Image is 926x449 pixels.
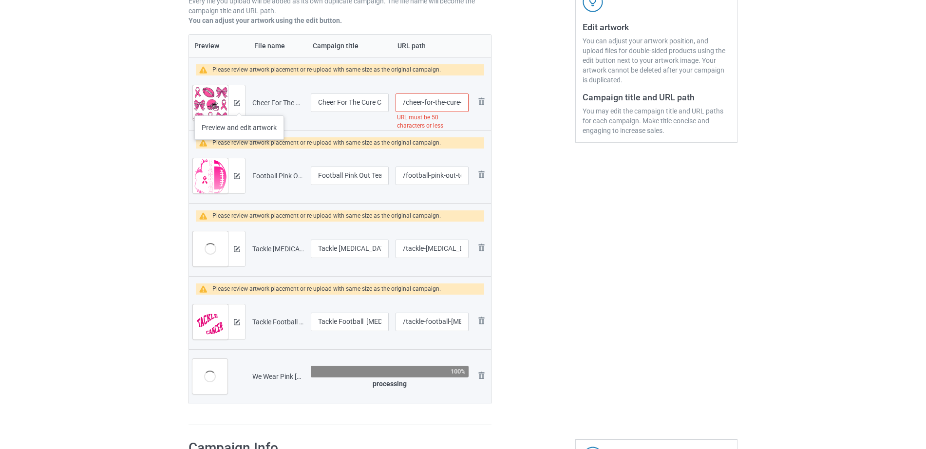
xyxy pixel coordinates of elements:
div: You can adjust your artwork position, and upload files for double-sided products using the edit b... [583,36,730,85]
img: warning [199,212,212,220]
div: We Wear Pink [MEDICAL_DATA] Football.png [252,372,304,381]
th: Campaign title [307,35,392,57]
h3: Campaign title and URL path [583,92,730,103]
div: processing [311,379,469,389]
div: 100% [451,368,466,374]
div: Tackle [MEDICAL_DATA] Awareness Football.png [252,244,304,254]
th: Preview [189,35,249,57]
b: You can adjust your artwork using the edit button. [189,17,342,24]
img: svg+xml;base64,PD94bWwgdmVyc2lvbj0iMS4wIiBlbmNvZGluZz0iVVRGLTgiPz4KPHN2ZyB3aWR0aD0iMTRweCIgaGVpZ2... [234,100,240,106]
img: svg+xml;base64,PD94bWwgdmVyc2lvbj0iMS4wIiBlbmNvZGluZz0iVVRGLTgiPz4KPHN2ZyB3aWR0aD0iMTRweCIgaGVpZ2... [234,173,240,179]
img: original.png [193,85,228,125]
img: warning [199,285,212,293]
div: Please review artwork placement or re-upload with same size as the original campaign. [212,210,441,222]
th: File name [249,35,307,57]
div: Cheer For The Cure Coquette Bow Football [MEDICAL_DATA].png [252,98,304,108]
img: warning [199,66,212,74]
img: svg+xml;base64,PD94bWwgdmVyc2lvbj0iMS4wIiBlbmNvZGluZz0iVVRGLTgiPz4KPHN2ZyB3aWR0aD0iMjhweCIgaGVpZ2... [475,242,487,253]
div: Preview and edit artwork [194,115,284,140]
div: Football Pink Out Team [MEDICAL_DATA].png [252,171,304,181]
img: svg+xml;base64,PD94bWwgdmVyc2lvbj0iMS4wIiBlbmNvZGluZz0iVVRGLTgiPz4KPHN2ZyB3aWR0aD0iMjhweCIgaGVpZ2... [475,95,487,107]
div: Please review artwork placement or re-upload with same size as the original campaign. [212,137,441,149]
img: original.png [193,304,228,344]
th: URL path [392,35,472,57]
div: URL must be 50 characters or less [396,112,469,131]
h3: Edit artwork [583,21,730,33]
img: svg+xml;base64,PD94bWwgdmVyc2lvbj0iMS4wIiBlbmNvZGluZz0iVVRGLTgiPz4KPHN2ZyB3aWR0aD0iMjhweCIgaGVpZ2... [475,315,487,326]
div: Please review artwork placement or re-upload with same size as the original campaign. [212,283,441,295]
img: svg+xml;base64,PD94bWwgdmVyc2lvbj0iMS4wIiBlbmNvZGluZz0iVVRGLTgiPz4KPHN2ZyB3aWR0aD0iMjhweCIgaGVpZ2... [475,168,487,180]
img: original.png [193,158,228,198]
img: warning [199,139,212,147]
div: You may edit the campaign title and URL paths for each campaign. Make title concise and engaging ... [583,106,730,135]
div: Please review artwork placement or re-upload with same size as the original campaign. [212,64,441,75]
img: svg+xml;base64,PD94bWwgdmVyc2lvbj0iMS4wIiBlbmNvZGluZz0iVVRGLTgiPz4KPHN2ZyB3aWR0aD0iMTRweCIgaGVpZ2... [234,246,240,252]
img: svg+xml;base64,PD94bWwgdmVyc2lvbj0iMS4wIiBlbmNvZGluZz0iVVRGLTgiPz4KPHN2ZyB3aWR0aD0iMTRweCIgaGVpZ2... [234,319,240,325]
img: svg+xml;base64,PD94bWwgdmVyc2lvbj0iMS4wIiBlbmNvZGluZz0iVVRGLTgiPz4KPHN2ZyB3aWR0aD0iMjhweCIgaGVpZ2... [475,370,487,381]
div: Tackle Football [MEDICAL_DATA] Awareness.png [252,317,304,327]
